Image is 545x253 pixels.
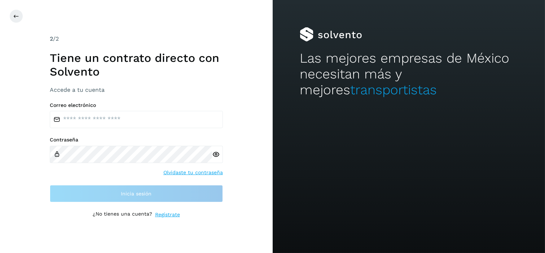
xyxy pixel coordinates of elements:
a: Regístrate [155,211,180,218]
h1: Tiene un contrato directo con Solvento [50,51,223,79]
p: ¿No tienes una cuenta? [93,211,152,218]
label: Contraseña [50,137,223,143]
button: Inicia sesión [50,185,223,202]
a: Olvidaste tu contraseña [163,169,223,176]
label: Correo electrónico [50,102,223,108]
h2: Las mejores empresas de México necesitan más y mejores [300,50,518,98]
span: transportistas [350,82,437,98]
h3: Accede a tu cuenta [50,86,223,93]
span: 2 [50,35,53,42]
span: Inicia sesión [121,191,151,196]
div: /2 [50,35,223,43]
